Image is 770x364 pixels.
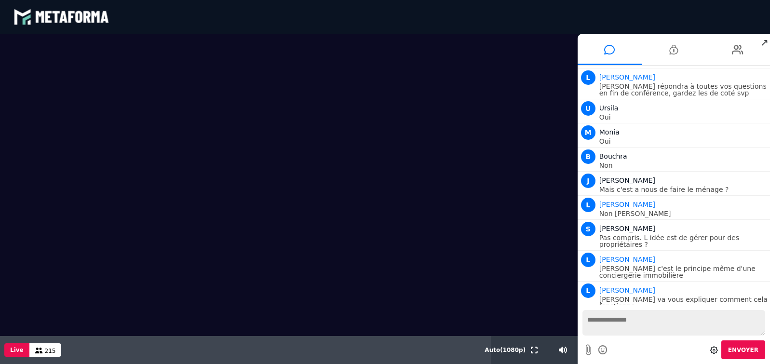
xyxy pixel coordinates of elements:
[599,210,768,217] p: Non [PERSON_NAME]
[581,198,595,212] span: L
[4,343,29,357] button: Live
[599,128,620,136] span: Monia
[581,174,595,188] span: J
[599,234,768,248] p: Pas compris. L idée est de gérer pour des propriétaires ?
[599,114,768,121] p: Oui
[599,265,768,279] p: [PERSON_NAME] c'est le principe même d'une conciergerie immobilière
[599,83,768,96] p: [PERSON_NAME] répondra à toutes vos questions en fin de conférence, gardez les de coté svp
[581,149,595,164] span: B
[728,347,758,353] span: Envoyer
[581,101,595,116] span: U
[759,34,770,51] span: ↗
[599,152,627,160] span: Bouchra
[45,348,56,354] span: 215
[599,225,655,232] span: [PERSON_NAME]
[599,138,768,145] p: Oui
[581,125,595,140] span: M
[483,336,527,364] button: Auto(1080p)
[581,253,595,267] span: L
[485,347,526,353] span: Auto ( 1080 p)
[599,256,655,263] span: Animateur
[599,186,768,193] p: Mais c'est a nous de faire le ménage ?
[599,286,655,294] span: Animateur
[599,296,768,310] p: [PERSON_NAME] va vous expliquer comment cela fonctionne
[581,283,595,298] span: L
[599,162,768,169] p: Non
[581,70,595,85] span: L
[599,73,655,81] span: Animateur
[599,176,655,184] span: [PERSON_NAME]
[599,201,655,208] span: Animateur
[581,222,595,236] span: S
[721,340,765,359] button: Envoyer
[599,104,619,112] span: Ursila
